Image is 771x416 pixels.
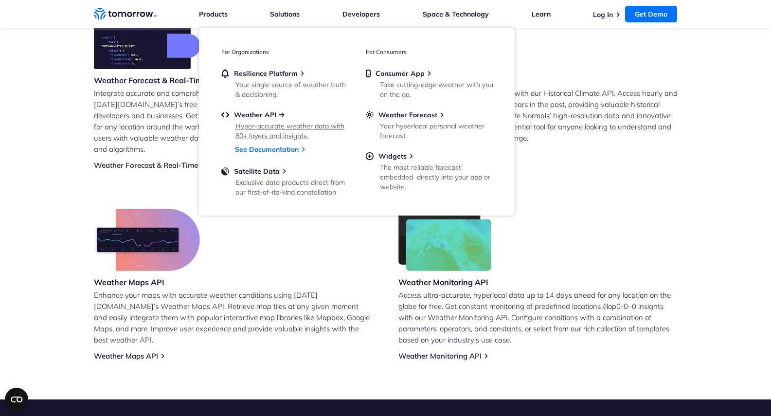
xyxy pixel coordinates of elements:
[380,163,493,192] div: The most reliable forecast embedded directly into your app or website.
[366,48,492,55] h3: For Consumers
[235,178,349,197] div: Exclusive data products direct from our first-of-its-kind constellation
[234,167,280,176] span: Satellite Data
[234,110,276,119] span: Weather API
[366,152,374,161] img: plus-circle.svg
[398,277,492,288] h3: Weather Monitoring API
[378,110,437,119] span: Weather Forecast
[235,145,299,154] a: See Documentation
[270,10,300,18] a: Solutions
[398,88,678,144] p: Unlock the power of historical data with our Historical Climate API. Access hourly and daily weat...
[380,121,493,141] div: Your hyperlocal personal weather forecast.
[221,167,348,195] a: Satellite DataExclusive data products direct from our first-of-its-kind constellation
[221,167,229,176] img: satellite-data-menu.png
[221,110,348,139] a: Weather APIHyper-accurate weather data with 80+ layers and insights.
[234,69,298,78] span: Resilience Platform
[380,80,493,99] div: Take cutting-edge weather with you on the go.
[366,152,492,190] a: WidgetsThe most reliable forecast embedded directly into your app or website.
[593,10,613,19] a: Log In
[94,88,373,155] p: Integrate accurate and comprehensive weather data into your applications with [DATE][DOMAIN_NAME]...
[366,110,374,119] img: sun.svg
[94,277,200,288] h3: Weather Maps API
[423,10,489,18] a: Space & Technology
[94,351,158,361] a: Weather Maps API
[342,10,380,18] a: Developers
[366,110,492,139] a: Weather ForecastYour hyperlocal personal weather forecast.
[398,351,482,361] a: Weather Monitoring API
[199,10,228,18] a: Products
[221,69,229,78] img: bell.svg
[221,48,348,55] h3: For Organizations
[376,69,425,78] span: Consumer App
[94,75,222,86] h3: Weather Forecast & Real-Time API
[5,388,28,411] button: Open CMP widget
[221,69,348,97] a: Resilience PlatformYour single source of weather truth & decisioning.
[378,152,407,161] span: Widgets
[235,121,349,141] div: Hyper-accurate weather data with 80+ layers and insights.
[94,7,157,21] a: Home link
[235,80,349,99] div: Your single source of weather truth & decisioning.
[532,10,551,18] a: Learn
[366,69,371,78] img: mobile.svg
[221,110,229,119] img: api.svg
[625,6,677,22] a: Get Demo
[94,161,212,170] a: Weather Forecast & Real-Time API
[94,289,373,345] p: Enhance your maps with accurate weather conditions using [DATE][DOMAIN_NAME]’s Weather Maps API. ...
[398,289,678,345] p: Access ultra-accurate, hyperlocal data up to 14 days ahead for any location on the globe for free...
[366,69,492,97] a: Consumer AppTake cutting-edge weather with you on the go.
